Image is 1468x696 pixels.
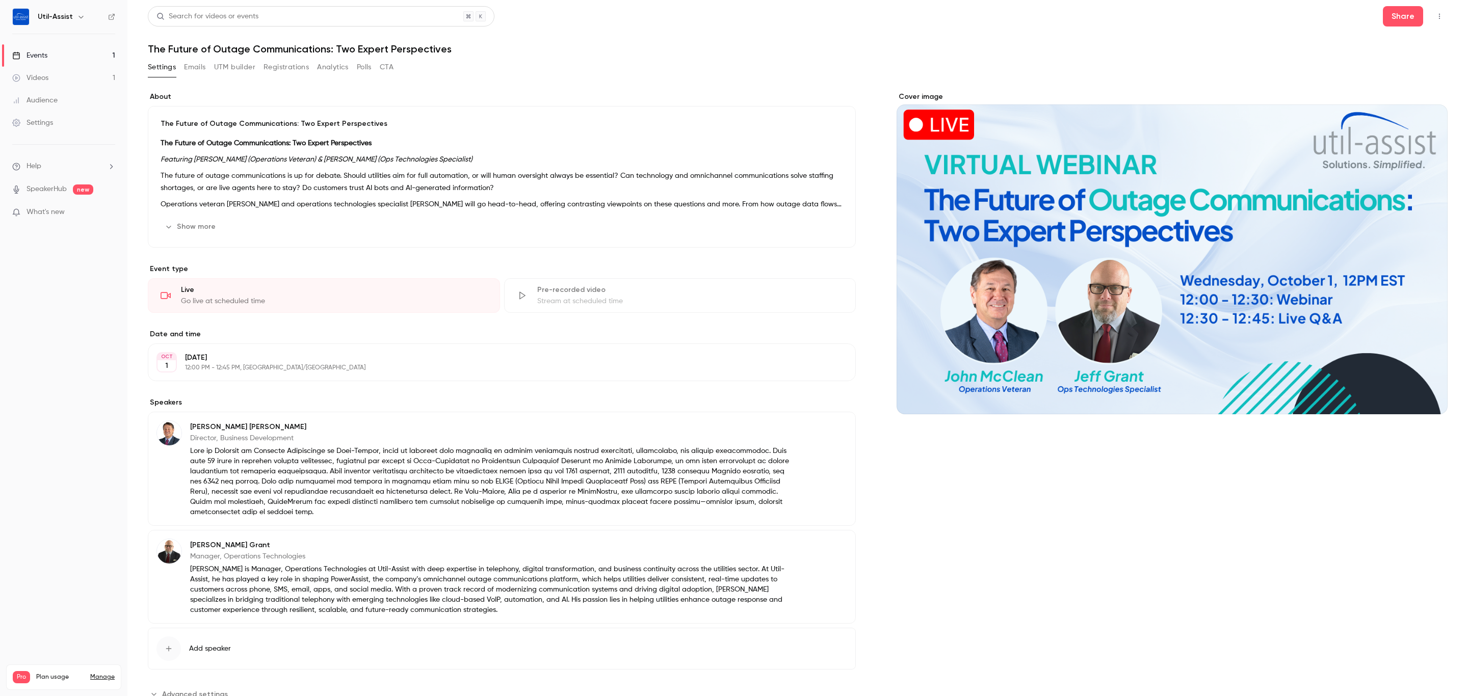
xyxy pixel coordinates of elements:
p: Lore ip Dolorsit am Consecte Adipiscinge se Doei-Tempor, incid ut laboreet dolo magnaaliq en admi... [190,446,790,517]
div: Audience [12,95,58,105]
button: Settings [148,59,176,75]
a: Manage [90,673,115,681]
p: [DATE] [185,353,802,363]
span: Help [27,161,41,172]
p: The future of outage communications is up for debate. Should utilities aim for full automation, o... [161,170,843,194]
button: Analytics [317,59,349,75]
label: About [148,92,856,102]
p: The Future of Outage Communications: Two Expert Perspectives [161,119,843,129]
iframe: Noticeable Trigger [103,208,115,217]
p: Event type [148,264,856,274]
h6: Util-Assist [38,12,73,22]
button: CTA [380,59,394,75]
span: new [73,184,93,195]
div: Stream at scheduled time [537,296,844,306]
div: Pre-recorded videoStream at scheduled time [504,278,856,313]
div: Videos [12,73,48,83]
p: [PERSON_NAME] [PERSON_NAME] [190,422,790,432]
img: John McClean [157,421,181,445]
img: Util-Assist [13,9,29,25]
div: Settings [12,118,53,128]
p: [PERSON_NAME] is Manager, Operations Technologies at Util-Assist with deep expertise in telephony... [190,564,790,615]
h1: The Future of Outage Communications: Two Expert Perspectives [148,43,1448,55]
p: Director, Business Development [190,433,790,443]
label: Speakers [148,397,856,408]
span: Pro [13,671,30,683]
em: Featuring [PERSON_NAME] (Operations Veteran) & [PERSON_NAME] (Ops Technologies Specialist) [161,156,473,163]
a: SpeakerHub [27,184,67,195]
div: Live [181,285,487,295]
div: Go live at scheduled time [181,296,487,306]
button: Show more [161,219,222,235]
span: Add speaker [189,644,231,654]
div: John McClean[PERSON_NAME] [PERSON_NAME]Director, Business DevelopmentLore ip Dolorsit am Consecte... [148,412,856,526]
section: Cover image [897,92,1448,414]
button: UTM builder [214,59,255,75]
label: Cover image [897,92,1448,102]
label: Date and time [148,329,856,339]
li: help-dropdown-opener [12,161,115,172]
p: 12:00 PM - 12:45 PM, [GEOGRAPHIC_DATA]/[GEOGRAPHIC_DATA] [185,364,802,372]
div: Events [12,50,47,61]
span: What's new [27,207,65,218]
p: Operations veteran [PERSON_NAME] and operations technologies specialist [PERSON_NAME] will go hea... [161,198,843,210]
strong: The Future of Outage Communications: Two Expert Perspectives [161,140,372,147]
div: OCT [158,353,176,360]
button: Emails [184,59,205,75]
p: [PERSON_NAME] Grant [190,540,790,550]
button: Registrations [264,59,309,75]
p: Manager, Operations Technologies [190,551,790,561]
button: Add speaker [148,628,856,670]
button: Share [1383,6,1423,26]
div: Jeff Grant[PERSON_NAME] GrantManager, Operations Technologies[PERSON_NAME] is Manager, Operations... [148,530,856,624]
span: Plan usage [36,673,84,681]
p: 1 [165,361,168,371]
div: LiveGo live at scheduled time [148,278,500,313]
div: Pre-recorded video [537,285,844,295]
img: Jeff Grant [157,539,181,564]
div: Search for videos or events [156,11,258,22]
button: Polls [357,59,372,75]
